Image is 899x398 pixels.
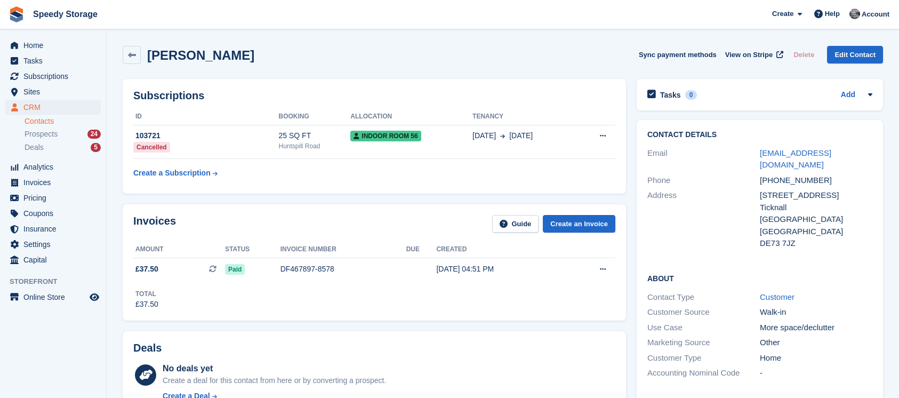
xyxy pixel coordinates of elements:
a: menu [5,290,101,305]
div: Use Case [647,322,760,334]
img: stora-icon-8386f47178a22dfd0bd8f6a31ec36ba5ce8667c1dd55bd0f319d3a0aa187defe.svg [9,6,25,22]
span: Prospects [25,129,58,139]
span: Storefront [10,276,106,287]
th: ID [133,108,279,125]
div: Customer Source [647,306,760,319]
img: Dan Jackson [849,9,860,19]
div: £37.50 [135,299,158,310]
th: Status [225,241,280,258]
div: - [760,367,872,379]
div: Email [647,147,760,171]
div: Marketing Source [647,337,760,349]
span: Invoices [23,175,87,190]
span: Create [772,9,793,19]
a: menu [5,84,101,99]
a: View on Stripe [721,46,785,63]
a: Preview store [88,291,101,304]
th: Amount [133,241,225,258]
th: Due [406,241,437,258]
a: menu [5,252,101,267]
h2: Tasks [660,90,681,100]
div: No deals yet [163,362,386,375]
th: Created [436,241,565,258]
h2: Subscriptions [133,90,615,102]
a: menu [5,38,101,53]
button: Delete [789,46,818,63]
h2: [PERSON_NAME] [147,48,254,62]
a: menu [5,69,101,84]
a: menu [5,206,101,221]
a: menu [5,100,101,115]
div: [GEOGRAPHIC_DATA] [760,213,872,226]
button: Sync payment methods [639,46,717,63]
th: Booking [279,108,351,125]
a: Edit Contact [827,46,883,63]
span: Account [862,9,889,20]
a: Add [841,89,855,101]
div: More space/declutter [760,322,872,334]
span: Sites [23,84,87,99]
a: menu [5,160,101,174]
h2: Deals [133,342,162,354]
a: Prospects 24 [25,129,101,140]
div: [STREET_ADDRESS] [760,189,872,202]
span: Subscriptions [23,69,87,84]
span: Home [23,38,87,53]
span: Paid [225,264,245,275]
span: View on Stripe [725,50,773,60]
span: CRM [23,100,87,115]
a: menu [5,53,101,68]
div: Cancelled [133,142,170,153]
div: Home [760,352,872,364]
div: Create a deal for this contact from here or by converting a prospect. [163,375,386,386]
div: 0 [685,90,697,100]
div: Ticknall [760,202,872,214]
div: Other [760,337,872,349]
th: Invoice number [280,241,406,258]
span: Help [825,9,840,19]
a: [EMAIL_ADDRESS][DOMAIN_NAME] [760,148,831,170]
span: Settings [23,237,87,252]
div: Huntspill Road [279,141,351,151]
a: menu [5,190,101,205]
div: 5 [91,143,101,152]
div: Create a Subscription [133,168,211,179]
a: menu [5,221,101,236]
div: [PHONE_NUMBER] [760,174,872,187]
span: Online Store [23,290,87,305]
span: Tasks [23,53,87,68]
a: Contacts [25,116,101,126]
th: Tenancy [472,108,577,125]
div: 24 [87,130,101,139]
span: Capital [23,252,87,267]
div: DE73 7JZ [760,237,872,250]
div: Walk-in [760,306,872,319]
th: Allocation [350,108,472,125]
div: [DATE] 04:51 PM [436,264,565,275]
span: [DATE] [472,130,496,141]
div: Contact Type [647,291,760,304]
div: Customer Type [647,352,760,364]
a: Deals 5 [25,142,101,153]
span: £37.50 [135,264,158,275]
div: DF467897-8578 [280,264,406,275]
span: Insurance [23,221,87,236]
a: Speedy Storage [29,5,102,23]
div: Phone [647,174,760,187]
span: Pricing [23,190,87,205]
span: Indoor Room 56 [350,131,421,141]
div: Accounting Nominal Code [647,367,760,379]
div: Total [135,289,158,299]
h2: Invoices [133,215,176,233]
div: 25 SQ FT [279,130,351,141]
span: Deals [25,142,44,153]
a: Create a Subscription [133,163,218,183]
div: 103721 [133,130,279,141]
div: [GEOGRAPHIC_DATA] [760,226,872,238]
span: [DATE] [509,130,533,141]
div: Address [647,189,760,250]
a: menu [5,237,101,252]
a: menu [5,175,101,190]
a: Guide [492,215,539,233]
a: Create an Invoice [543,215,615,233]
